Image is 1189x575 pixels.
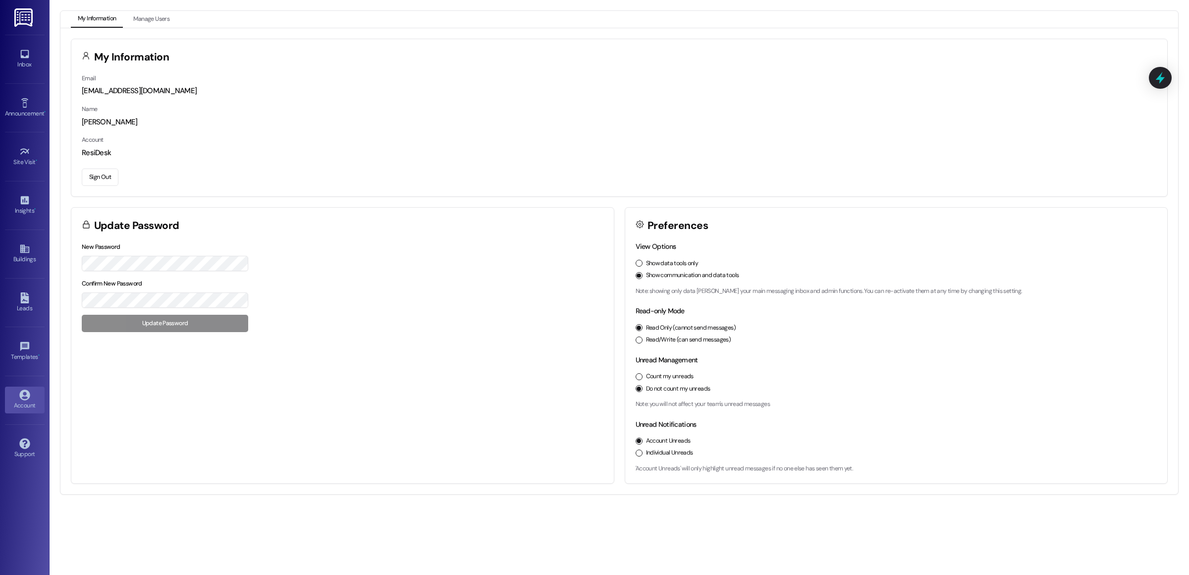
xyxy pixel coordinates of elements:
div: ResiDesk [82,148,1157,158]
label: Read/Write (can send messages) [646,336,731,345]
a: Account [5,387,45,413]
p: Note: showing only data [PERSON_NAME] your main messaging inbox and admin functions. You can re-a... [636,287,1157,296]
p: 'Account Unreads' will only highlight unread messages if no one else has seen them yet. [636,464,1157,473]
label: Account Unreads [646,437,691,446]
label: Unread Management [636,355,698,364]
span: • [34,206,36,213]
label: Do not count my unreads [646,385,710,394]
label: Individual Unreads [646,449,693,458]
label: New Password [82,243,120,251]
label: Name [82,105,98,113]
a: Leads [5,289,45,316]
label: Show data tools only [646,259,699,268]
a: Site Visit • [5,143,45,170]
div: [EMAIL_ADDRESS][DOMAIN_NAME] [82,86,1157,96]
label: Unread Notifications [636,420,697,429]
label: Count my unreads [646,372,694,381]
h3: Preferences [648,221,708,231]
a: Templates • [5,338,45,365]
button: Manage Users [126,11,176,28]
label: Confirm New Password [82,280,142,287]
label: View Options [636,242,676,251]
h3: My Information [94,52,169,62]
button: Sign Out [82,169,118,186]
span: • [44,109,46,115]
div: [PERSON_NAME] [82,117,1157,127]
label: Show communication and data tools [646,271,739,280]
span: • [38,352,40,359]
a: Buildings [5,240,45,267]
p: Note: you will not affect your team's unread messages [636,400,1157,409]
h3: Update Password [94,221,179,231]
label: Email [82,74,96,82]
label: Account [82,136,104,144]
span: • [36,157,37,164]
label: Read Only (cannot send messages) [646,324,736,333]
button: My Information [71,11,123,28]
a: Support [5,435,45,462]
a: Inbox [5,46,45,72]
img: ResiDesk Logo [14,8,35,27]
a: Insights • [5,192,45,219]
label: Read-only Mode [636,306,685,315]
